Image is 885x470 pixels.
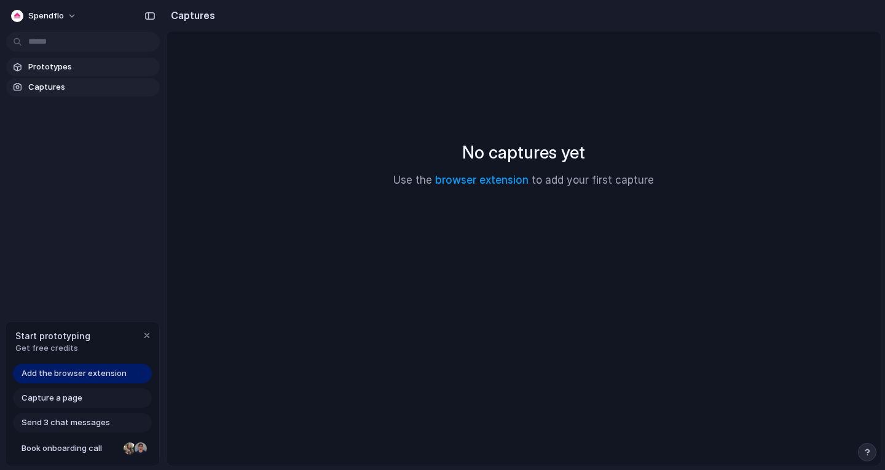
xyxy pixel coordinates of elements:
span: Start prototyping [15,329,90,342]
span: Prototypes [28,61,155,73]
h2: No captures yet [462,139,585,165]
span: Add the browser extension [22,367,127,380]
span: Book onboarding call [22,442,119,455]
a: browser extension [435,174,529,186]
div: Christian Iacullo [133,441,148,456]
span: spendflo [28,10,64,22]
span: Get free credits [15,342,90,354]
a: Captures [6,78,160,96]
div: Nicole Kubica [122,441,137,456]
h2: Captures [166,8,215,23]
p: Use the to add your first capture [393,173,654,189]
span: Send 3 chat messages [22,417,110,429]
button: spendflo [6,6,83,26]
a: Prototypes [6,58,160,76]
a: Book onboarding call [13,439,152,458]
span: Captures [28,81,155,93]
span: Capture a page [22,392,82,404]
